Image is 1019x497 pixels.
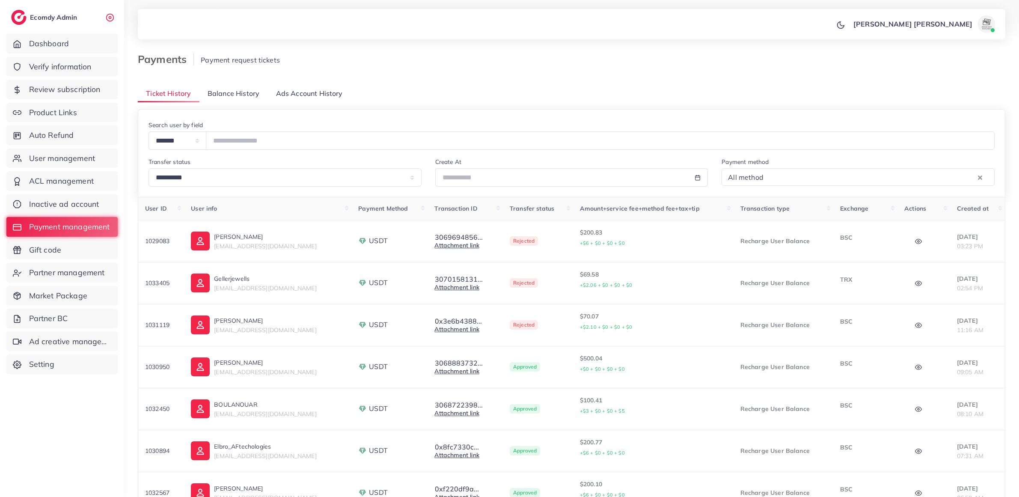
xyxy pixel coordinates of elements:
p: BSC [840,232,891,243]
a: logoEcomdy Admin [11,10,79,25]
p: 1033405 [145,278,177,288]
span: USDT [369,404,388,414]
img: avatar [978,15,995,33]
span: Rejected [510,236,538,246]
p: $500.04 [580,353,727,374]
span: [EMAIL_ADDRESS][DOMAIN_NAME] [214,326,316,334]
p: [DATE] [957,232,998,242]
a: Partner BC [6,309,118,328]
span: USDT [369,236,388,246]
a: Attachment link [434,283,479,291]
a: Payment management [6,217,118,237]
span: USDT [369,278,388,288]
span: Dashboard [29,38,69,49]
a: Dashboard [6,34,118,54]
span: Partner management [29,267,105,278]
span: Payment request tickets [201,56,280,64]
span: Ticket History [146,89,191,98]
p: 1029083 [145,236,177,246]
img: ic-user-info.36bf1079.svg [191,399,210,418]
p: Recharge User Balance [740,446,827,456]
span: User ID [145,205,167,212]
img: payment [358,237,367,245]
p: 1030894 [145,446,177,456]
span: Product Links [29,107,77,118]
p: [PERSON_NAME] [PERSON_NAME] [853,19,972,29]
span: [EMAIL_ADDRESS][DOMAIN_NAME] [214,368,316,376]
img: payment [358,279,367,287]
a: Partner management [6,263,118,283]
span: ACL management [29,176,94,187]
button: 3070158131... [434,275,483,283]
img: payment [358,321,367,329]
span: Payment Method [358,205,408,212]
img: payment [358,405,367,413]
p: [DATE] [957,274,998,284]
p: $70.07 [580,311,727,332]
span: Balance History [208,89,259,98]
p: [PERSON_NAME] [214,483,316,494]
a: User management [6,149,118,168]
span: User info [191,205,217,212]
a: [PERSON_NAME] [PERSON_NAME]avatar [849,15,998,33]
a: Auto Refund [6,125,118,145]
span: 07:31 AM [957,452,983,460]
label: Transfer status [149,158,190,166]
label: Create At [435,158,461,166]
p: BSC [840,358,891,369]
span: [EMAIL_ADDRESS][DOMAIN_NAME] [214,452,316,460]
div: Search for option [722,168,995,186]
span: 09:05 AM [957,368,983,376]
a: Attachment link [434,325,479,333]
button: Clear Selected [978,172,982,182]
span: Payment management [29,221,110,232]
h3: Payments [138,53,194,65]
a: Setting [6,354,118,374]
p: BSC [840,484,891,494]
small: +$3 + $0 + $0 + $5 [580,408,625,414]
span: Partner BC [29,313,68,324]
p: [DATE] [957,399,998,410]
p: Elbro_AFtechologies [214,441,316,452]
p: TRX [840,274,891,285]
button: 0x8fc7330c... [434,443,479,451]
small: +$2.06 + $0 + $0 + $0 [580,282,632,288]
span: Gift code [29,244,61,256]
img: payment [358,446,367,455]
p: BSC [840,442,891,452]
img: ic-user-info.36bf1079.svg [191,441,210,460]
span: Transaction ID [434,205,477,212]
span: Rejected [510,320,538,330]
span: Ads Account History [276,89,343,98]
span: Auto Refund [29,130,74,141]
p: 1031119 [145,320,177,330]
p: Gellerjewells [214,274,316,284]
p: $200.83 [580,227,727,248]
a: Ad creative management [6,332,118,351]
img: payment [358,488,367,497]
a: ACL management [6,171,118,191]
p: Recharge User Balance [740,278,827,288]
img: ic-user-info.36bf1079.svg [191,357,210,376]
p: [DATE] [957,441,998,452]
p: $69.58 [580,269,727,290]
img: ic-user-info.36bf1079.svg [191,232,210,250]
p: 1032450 [145,404,177,414]
img: payment [358,363,367,371]
img: ic-user-info.36bf1079.svg [191,274,210,292]
a: Review subscription [6,80,118,99]
span: [EMAIL_ADDRESS][DOMAIN_NAME] [214,242,316,250]
a: Attachment link [434,367,479,375]
button: 0x3e6b4388... [434,317,482,325]
span: 11:16 AM [957,326,983,334]
span: Approved [510,404,540,414]
span: Ad creative management [29,336,111,347]
small: +$0 + $0 + $0 + $0 [580,366,625,372]
span: Amount+service fee+method fee+tax+tip [580,205,700,212]
span: USDT [369,446,388,455]
a: Product Links [6,103,118,122]
span: Transaction type [740,205,790,212]
a: Inactive ad account [6,194,118,214]
small: +$6 + $0 + $0 + $0 [580,240,625,246]
button: 3068722398... [434,401,483,409]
